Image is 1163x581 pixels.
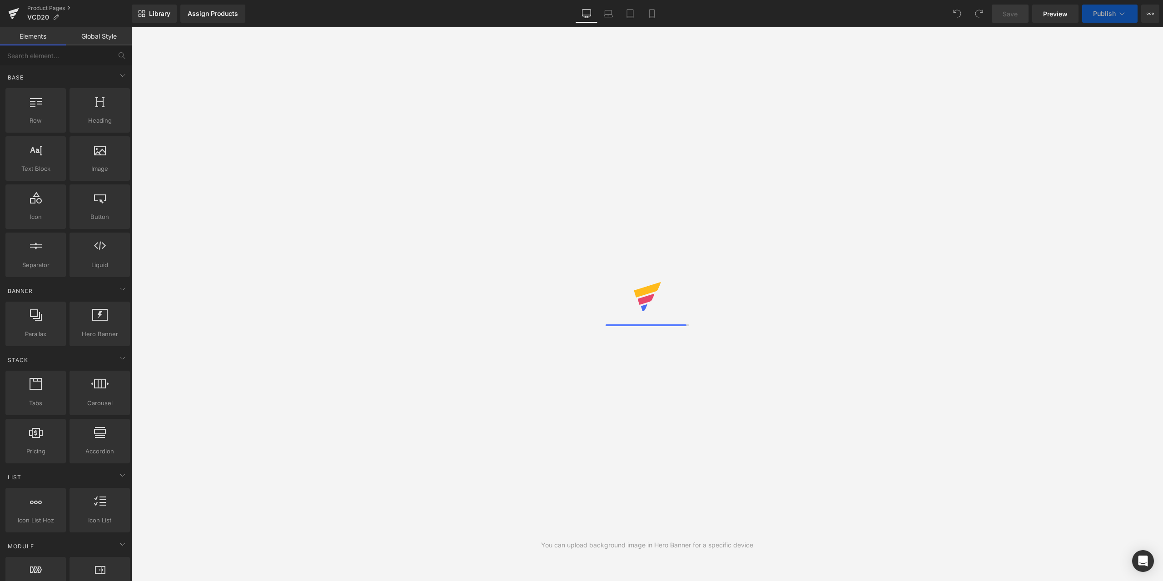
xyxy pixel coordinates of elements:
[149,10,170,18] span: Library
[619,5,641,23] a: Tablet
[72,329,127,339] span: Hero Banner
[948,5,966,23] button: Undo
[66,27,132,45] a: Global Style
[597,5,619,23] a: Laptop
[7,542,35,551] span: Module
[641,5,663,23] a: Mobile
[7,287,34,295] span: Banner
[8,164,63,174] span: Text Block
[72,398,127,408] span: Carousel
[72,516,127,525] span: Icon List
[8,329,63,339] span: Parallax
[7,473,22,482] span: List
[1093,10,1116,17] span: Publish
[27,5,132,12] a: Product Pages
[1003,9,1018,19] span: Save
[1032,5,1079,23] a: Preview
[72,212,127,222] span: Button
[1132,550,1154,572] div: Open Intercom Messenger
[8,212,63,222] span: Icon
[576,5,597,23] a: Desktop
[541,540,753,550] div: You can upload background image in Hero Banner for a specific device
[8,398,63,408] span: Tabs
[8,516,63,525] span: Icon List Hoz
[1141,5,1159,23] button: More
[7,73,25,82] span: Base
[72,116,127,125] span: Heading
[8,116,63,125] span: Row
[8,260,63,270] span: Separator
[72,447,127,456] span: Accordion
[1043,9,1068,19] span: Preview
[188,10,238,17] div: Assign Products
[970,5,988,23] button: Redo
[1082,5,1138,23] button: Publish
[132,5,177,23] a: New Library
[72,260,127,270] span: Liquid
[72,164,127,174] span: Image
[8,447,63,456] span: Pricing
[7,356,29,364] span: Stack
[27,14,49,21] span: VCD20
